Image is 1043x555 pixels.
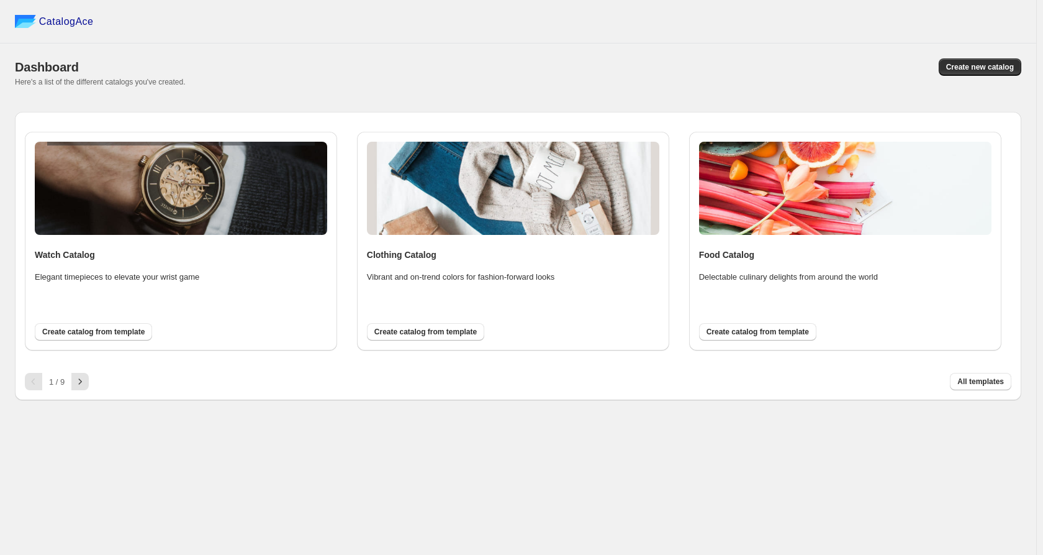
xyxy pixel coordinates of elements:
[699,249,991,261] h4: Food Catalog
[35,249,327,261] h4: Watch Catalog
[367,142,659,235] img: clothing
[957,377,1004,387] span: All templates
[939,58,1021,76] button: Create new catalog
[15,15,36,28] img: catalog ace
[699,323,816,341] button: Create catalog from template
[374,327,477,337] span: Create catalog from template
[49,377,65,387] span: 1 / 9
[15,78,186,86] span: Here's a list of the different catalogs you've created.
[367,323,484,341] button: Create catalog from template
[15,60,79,74] span: Dashboard
[35,271,233,283] p: Elegant timepieces to elevate your wrist game
[950,373,1011,390] button: All templates
[35,323,152,341] button: Create catalog from template
[39,16,94,28] span: CatalogAce
[699,142,991,235] img: food
[42,327,145,337] span: Create catalog from template
[367,249,659,261] h4: Clothing Catalog
[367,271,566,283] p: Vibrant and on-trend colors for fashion-forward looks
[35,142,327,235] img: watch
[699,271,898,283] p: Delectable culinary delights from around the world
[707,327,809,337] span: Create catalog from template
[946,62,1014,72] span: Create new catalog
